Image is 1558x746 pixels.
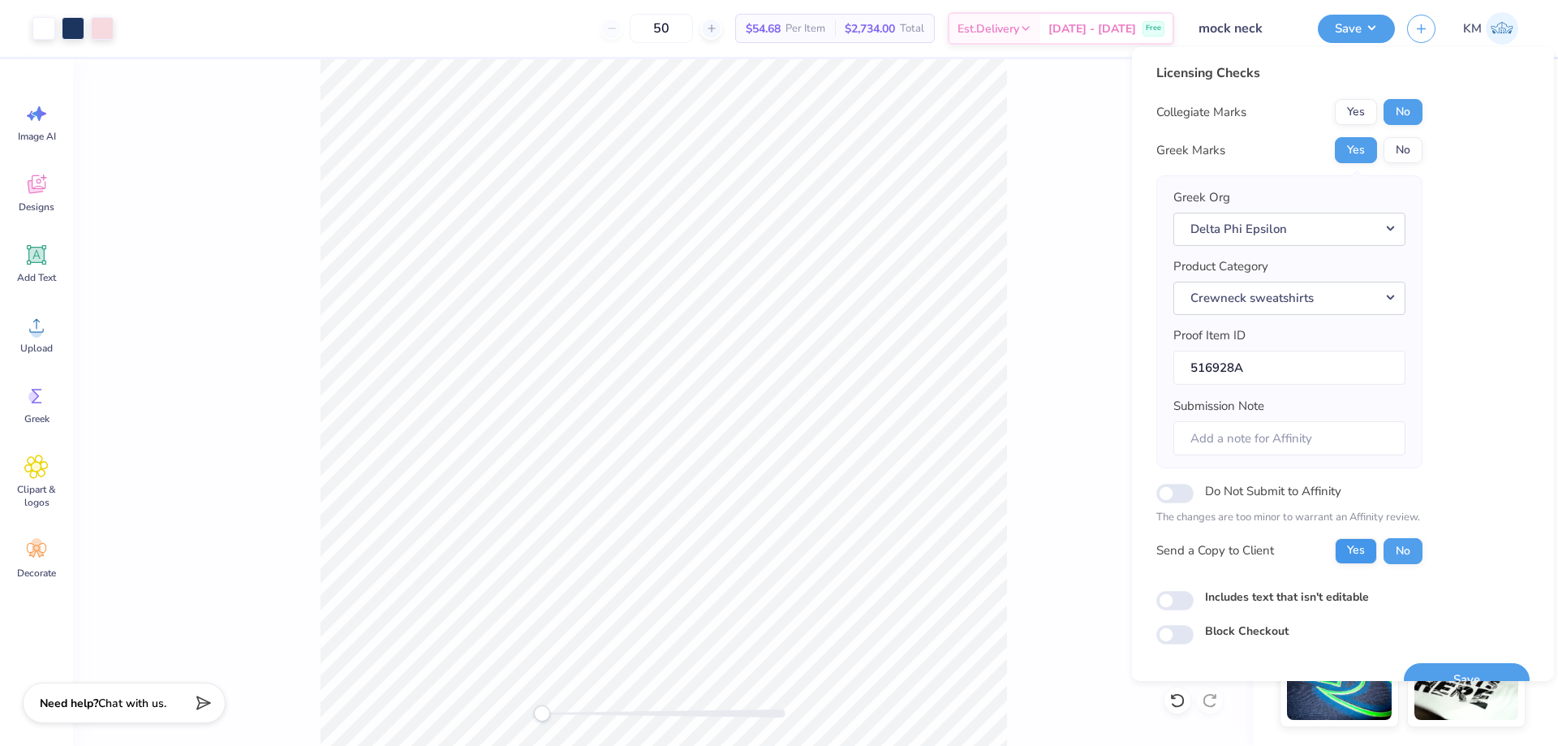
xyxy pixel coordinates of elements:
span: Est. Delivery [958,20,1019,37]
div: Collegiate Marks [1156,103,1246,122]
label: Includes text that isn't editable [1205,589,1369,606]
label: Do Not Submit to Affinity [1205,481,1341,502]
img: Karl Michael Narciza [1486,12,1518,45]
label: Greek Org [1173,188,1230,207]
button: No [1384,99,1422,125]
button: Save [1318,15,1395,43]
p: The changes are too minor to warrant an Affinity review. [1156,510,1422,526]
button: No [1384,538,1422,564]
input: Add a note for Affinity [1173,421,1405,456]
span: Upload [20,342,53,355]
span: $2,734.00 [845,20,895,37]
div: Greek Marks [1156,141,1225,160]
span: Decorate [17,567,56,580]
button: Yes [1335,99,1377,125]
div: Send a Copy to Client [1156,541,1274,560]
span: Free [1146,23,1161,34]
label: Block Checkout [1205,623,1289,640]
input: Untitled Design [1186,12,1306,45]
input: – – [630,14,693,43]
button: Yes [1335,137,1377,163]
span: Per Item [785,20,825,37]
span: [DATE] - [DATE] [1048,20,1136,37]
span: $54.68 [746,20,781,37]
span: Add Text [17,271,56,284]
label: Proof Item ID [1173,326,1246,345]
div: Licensing Checks [1156,63,1422,83]
label: Product Category [1173,257,1268,276]
span: Greek [24,412,49,425]
a: KM [1456,12,1526,45]
span: Image AI [18,130,56,143]
button: Save [1404,663,1530,696]
div: Accessibility label [534,705,550,722]
strong: Need help? [40,696,98,711]
button: Crewneck sweatshirts [1173,282,1405,315]
span: Designs [19,201,54,213]
label: Submission Note [1173,397,1264,416]
span: KM [1463,19,1482,38]
button: Delta Phi Epsilon [1173,213,1405,246]
span: Total [900,20,924,37]
button: No [1384,137,1422,163]
button: Yes [1335,538,1377,564]
span: Clipart & logos [10,483,63,509]
span: Chat with us. [98,696,166,711]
